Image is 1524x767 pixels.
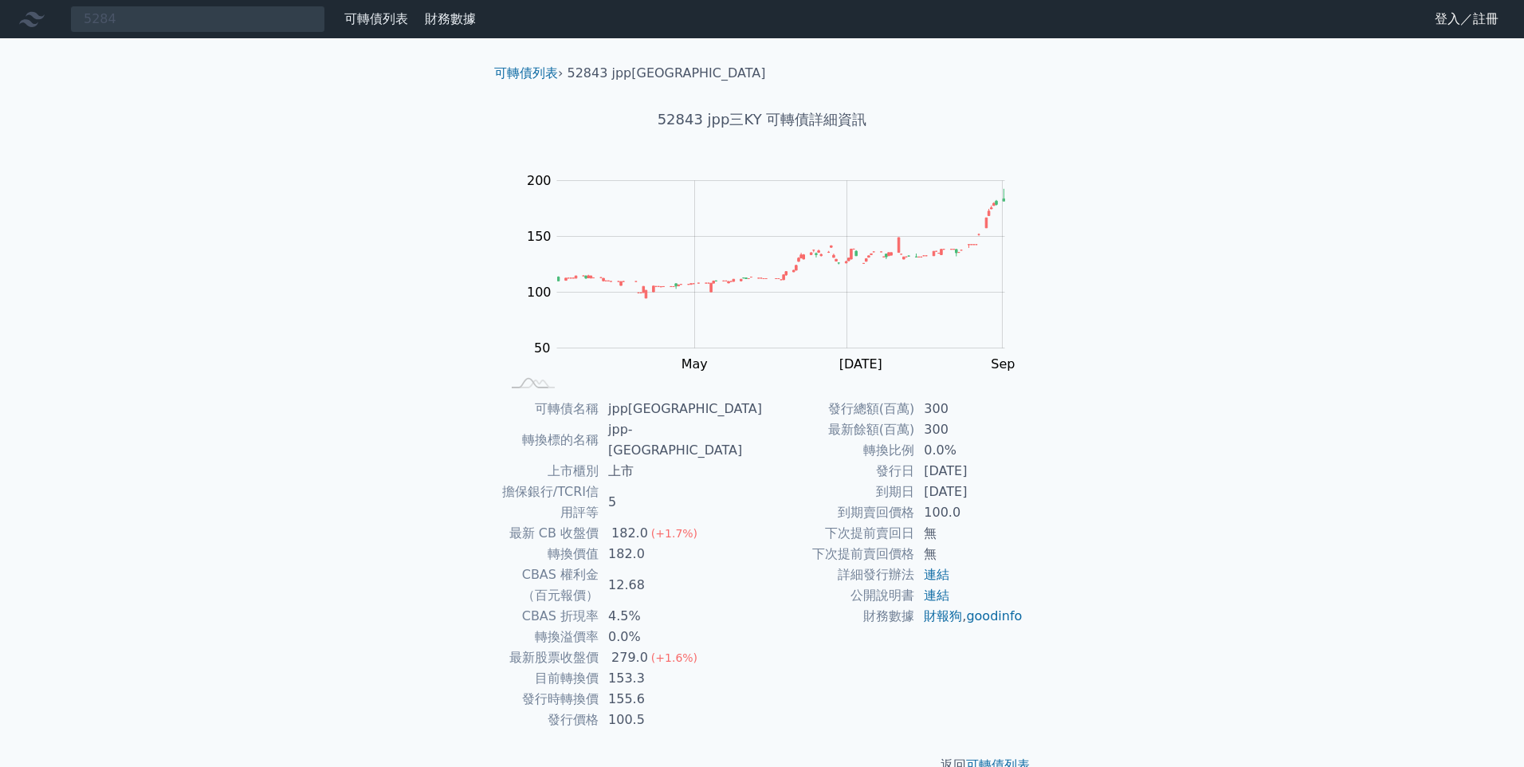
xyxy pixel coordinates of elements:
[527,229,552,244] tspan: 150
[527,173,552,188] tspan: 200
[914,399,1023,419] td: 300
[599,544,762,564] td: 182.0
[762,461,914,482] td: 發行日
[501,710,599,730] td: 發行價格
[762,419,914,440] td: 最新餘額(百萬)
[608,523,651,544] div: 182.0
[991,356,1015,372] tspan: Sep
[914,606,1023,627] td: ,
[914,419,1023,440] td: 300
[494,65,558,81] a: 可轉債列表
[599,482,762,523] td: 5
[762,523,914,544] td: 下次提前賣回日
[501,606,599,627] td: CBAS 折現率
[501,564,599,606] td: CBAS 權利金（百元報價）
[599,399,762,419] td: jpp[GEOGRAPHIC_DATA]
[568,64,766,83] li: 52843 jpp[GEOGRAPHIC_DATA]
[501,689,599,710] td: 發行時轉換價
[651,651,697,664] span: (+1.6%)
[762,606,914,627] td: 財務數據
[914,440,1023,461] td: 0.0%
[924,608,962,623] a: 財報狗
[501,419,599,461] td: 轉換標的名稱
[599,564,762,606] td: 12.68
[344,11,408,26] a: 可轉債列表
[839,356,882,372] tspan: [DATE]
[599,668,762,689] td: 153.3
[599,689,762,710] td: 155.6
[599,419,762,461] td: jpp-[GEOGRAPHIC_DATA]
[534,340,550,356] tspan: 50
[608,647,651,668] div: 279.0
[914,482,1023,502] td: [DATE]
[924,567,949,582] a: 連結
[599,606,762,627] td: 4.5%
[966,608,1022,623] a: goodinfo
[914,502,1023,523] td: 100.0
[501,627,599,647] td: 轉換溢價率
[762,585,914,606] td: 公開說明書
[494,64,563,83] li: ›
[501,523,599,544] td: 最新 CB 收盤價
[1422,6,1511,32] a: 登入／註冊
[651,527,697,540] span: (+1.7%)
[762,399,914,419] td: 發行總額(百萬)
[924,588,949,603] a: 連結
[501,544,599,564] td: 轉換價值
[599,461,762,482] td: 上市
[762,502,914,523] td: 到期賣回價格
[599,710,762,730] td: 100.5
[762,544,914,564] td: 下次提前賣回價格
[501,399,599,419] td: 可轉債名稱
[501,482,599,523] td: 擔保銀行/TCRI信用評等
[501,668,599,689] td: 目前轉換價
[501,647,599,668] td: 最新股票收盤價
[762,440,914,461] td: 轉換比例
[914,461,1023,482] td: [DATE]
[914,523,1023,544] td: 無
[425,11,476,26] a: 財務數據
[501,461,599,482] td: 上市櫃別
[519,173,1029,404] g: Chart
[762,564,914,585] td: 詳細發行辦法
[527,285,552,300] tspan: 100
[70,6,325,33] input: 搜尋可轉債 代號／名稱
[599,627,762,647] td: 0.0%
[481,108,1043,131] h1: 52843 jpp三KY 可轉債詳細資訊
[914,544,1023,564] td: 無
[762,482,914,502] td: 到期日
[681,356,708,372] tspan: May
